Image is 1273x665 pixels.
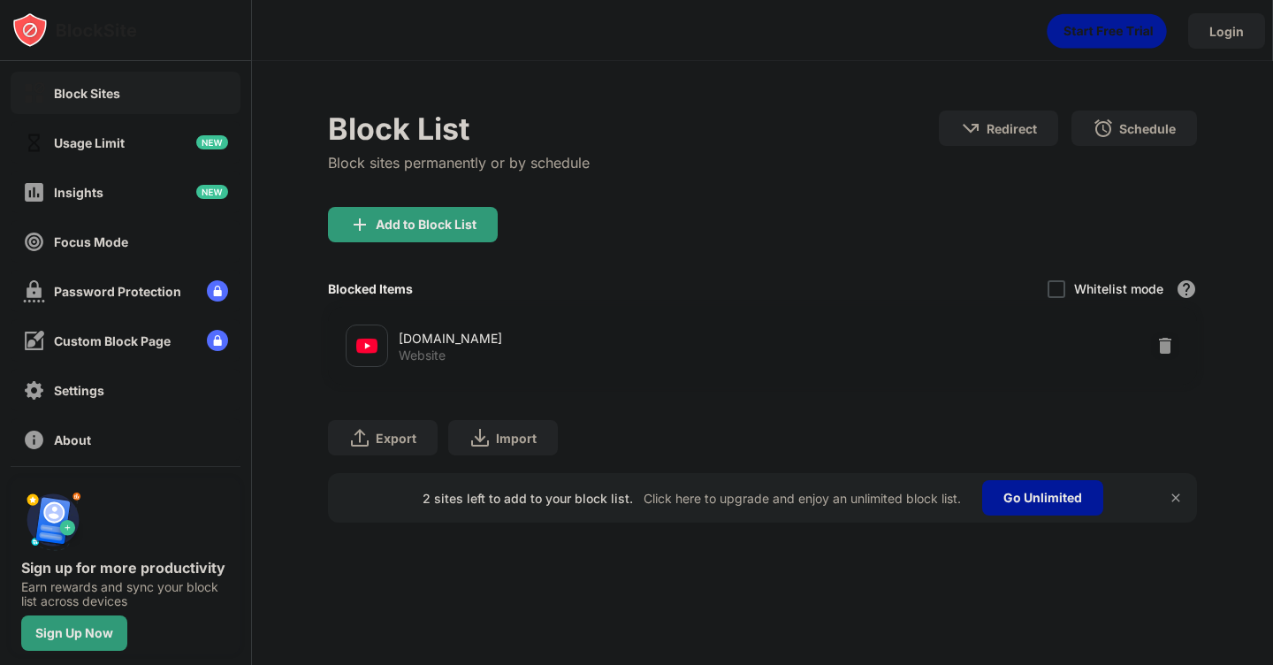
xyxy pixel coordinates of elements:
div: Password Protection [54,284,181,299]
div: Add to Block List [376,218,476,232]
img: push-signup.svg [21,488,85,552]
div: Website [399,348,446,363]
div: Sign up for more productivity [21,559,230,577]
div: Redirect [987,121,1037,136]
div: Click here to upgrade and enjoy an unlimited block list. [644,491,961,506]
div: Insights [54,185,103,200]
div: About [54,432,91,447]
div: Usage Limit [54,135,125,150]
img: new-icon.svg [196,135,228,149]
img: time-usage-off.svg [23,132,45,154]
div: animation [1047,13,1167,49]
img: new-icon.svg [196,185,228,199]
div: Earn rewards and sync your block list across devices [21,580,230,608]
img: logo-blocksite.svg [12,12,137,48]
img: x-button.svg [1169,491,1183,505]
img: insights-off.svg [23,181,45,203]
div: Block List [328,111,590,147]
div: Import [496,431,537,446]
div: Login [1209,24,1244,39]
img: password-protection-off.svg [23,280,45,302]
div: [DOMAIN_NAME] [399,329,762,348]
img: lock-menu.svg [207,330,228,351]
div: Custom Block Page [54,333,171,348]
div: 2 sites left to add to your block list. [423,491,633,506]
div: Go Unlimited [982,480,1103,516]
img: focus-off.svg [23,231,45,253]
div: Sign Up Now [35,626,113,640]
img: favicons [356,335,377,356]
div: Whitelist mode [1074,281,1163,296]
div: Blocked Items [328,281,413,296]
div: Block Sites [54,86,120,101]
div: Schedule [1119,121,1176,136]
div: Block sites permanently or by schedule [328,154,590,172]
img: block-on.svg [23,82,45,104]
img: customize-block-page-off.svg [23,330,45,352]
div: Settings [54,383,104,398]
div: Export [376,431,416,446]
div: Focus Mode [54,234,128,249]
img: about-off.svg [23,429,45,451]
img: settings-off.svg [23,379,45,401]
img: lock-menu.svg [207,280,228,302]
